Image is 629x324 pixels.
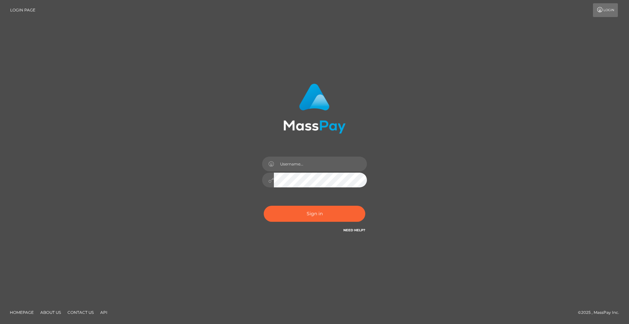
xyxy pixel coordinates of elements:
div: © 2025 , MassPay Inc. [578,309,624,316]
a: About Us [38,307,64,317]
input: Username... [274,157,367,171]
a: Homepage [7,307,36,317]
a: Contact Us [65,307,96,317]
img: MassPay Login [283,84,346,134]
button: Sign in [264,206,365,222]
a: Need Help? [343,228,365,232]
a: API [98,307,110,317]
a: Login Page [10,3,35,17]
a: Login [593,3,618,17]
